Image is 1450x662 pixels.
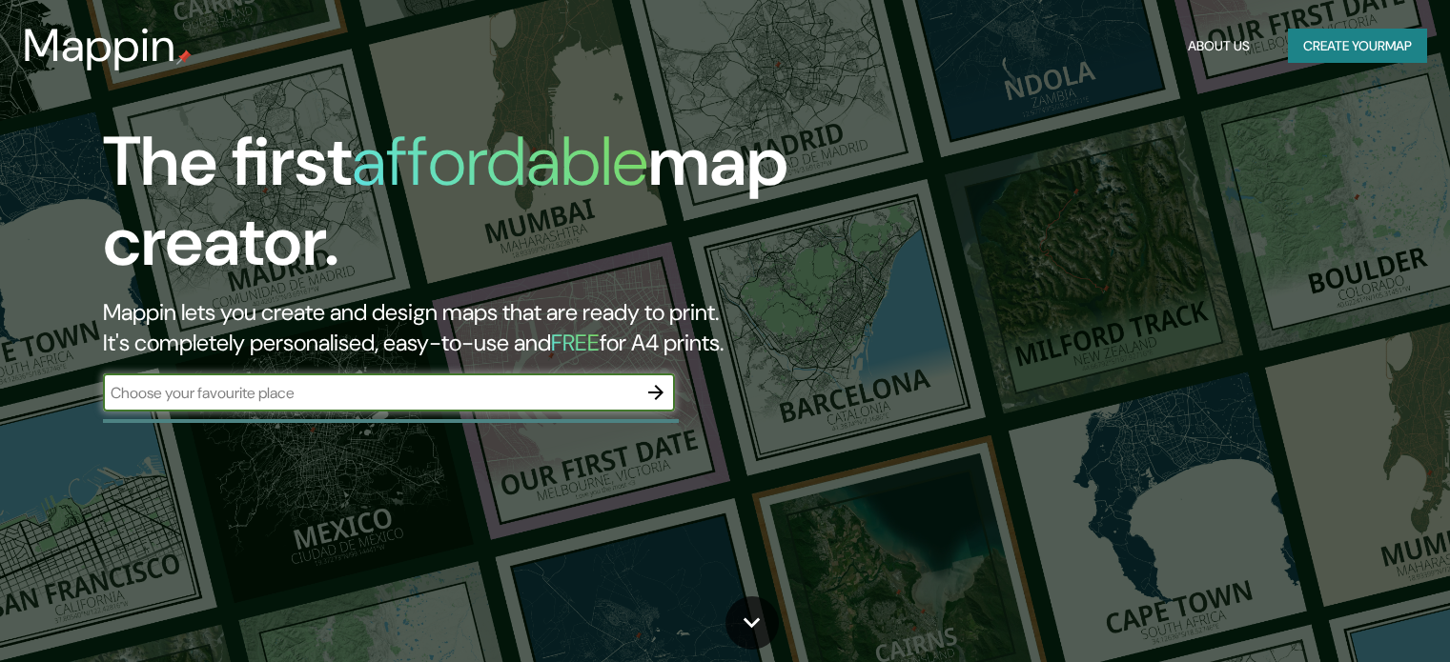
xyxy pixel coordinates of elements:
img: mappin-pin [176,50,192,65]
button: About Us [1180,29,1257,64]
input: Choose your favourite place [103,382,637,404]
h2: Mappin lets you create and design maps that are ready to print. It's completely personalised, eas... [103,297,828,358]
h5: FREE [551,328,600,357]
h3: Mappin [23,19,176,72]
h1: The first map creator. [103,122,828,297]
button: Create yourmap [1288,29,1427,64]
h1: affordable [352,117,648,206]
